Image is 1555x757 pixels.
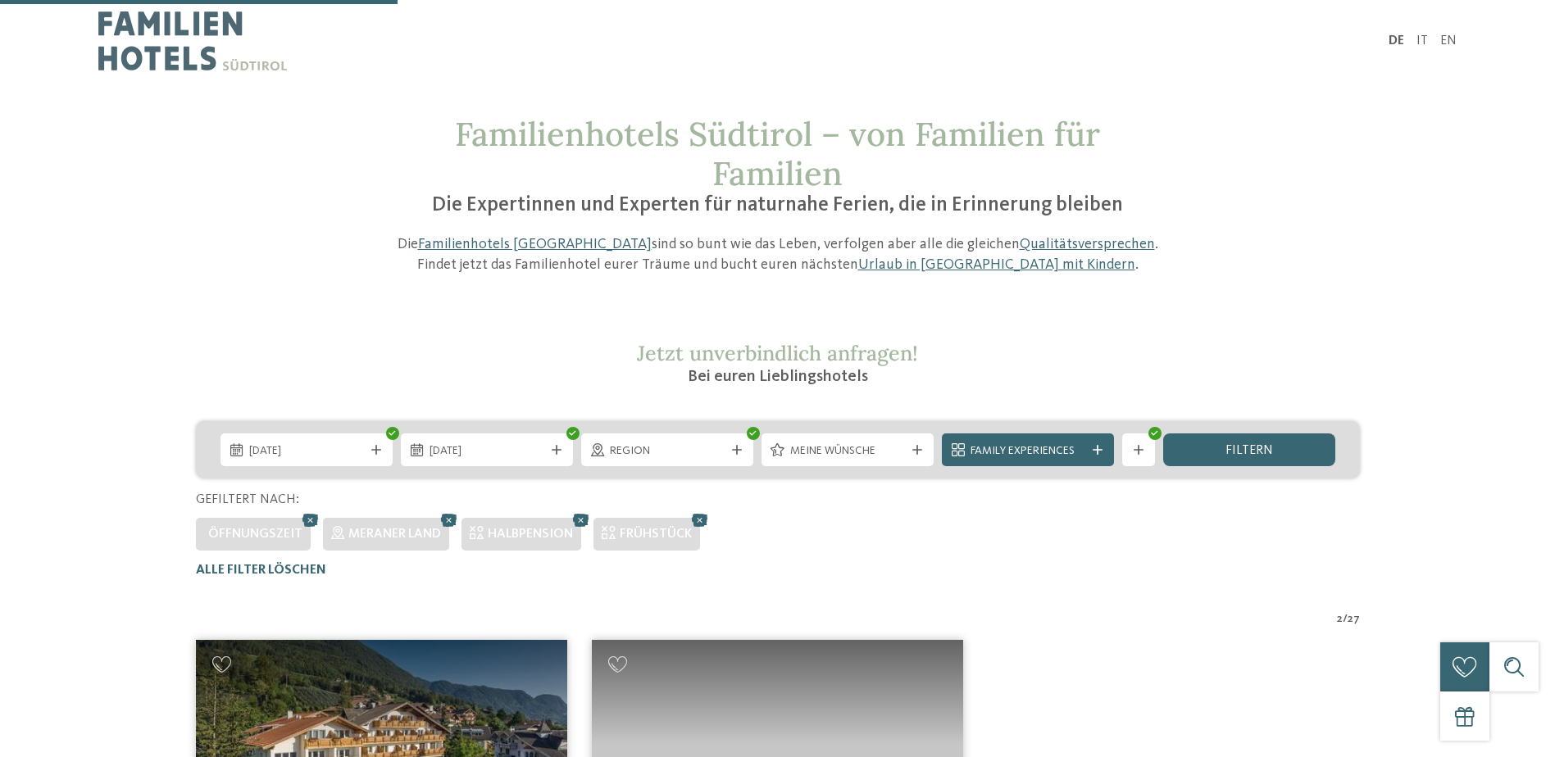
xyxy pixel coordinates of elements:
span: Öffnungszeit [208,528,302,541]
span: / [1343,611,1348,628]
span: Jetzt unverbindlich anfragen! [637,340,918,366]
span: Halbpension [488,528,573,541]
p: Die sind so bunt wie das Leben, verfolgen aber alle die gleichen . Findet jetzt das Familienhotel... [389,234,1167,275]
span: Gefiltert nach: [196,493,299,506]
span: Frühstück [620,528,692,541]
span: Meraner Land [348,528,441,541]
span: Meine Wünsche [790,443,905,460]
a: DE [1389,34,1404,48]
span: filtern [1225,444,1273,457]
span: [DATE] [430,443,544,460]
span: Alle Filter löschen [196,564,326,577]
a: Qualitätsversprechen [1020,237,1155,252]
a: IT [1416,34,1428,48]
span: Family Experiences [971,443,1085,460]
a: Urlaub in [GEOGRAPHIC_DATA] mit Kindern [858,257,1135,272]
span: Familienhotels Südtirol – von Familien für Familien [455,113,1100,194]
span: 27 [1348,611,1360,628]
span: 2 [1337,611,1343,628]
span: [DATE] [249,443,364,460]
a: EN [1440,34,1457,48]
span: Region [610,443,725,460]
span: Die Expertinnen und Experten für naturnahe Ferien, die in Erinnerung bleiben [432,195,1123,215]
span: Bei euren Lieblingshotels [688,369,868,385]
a: Familienhotels [GEOGRAPHIC_DATA] [418,237,652,252]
